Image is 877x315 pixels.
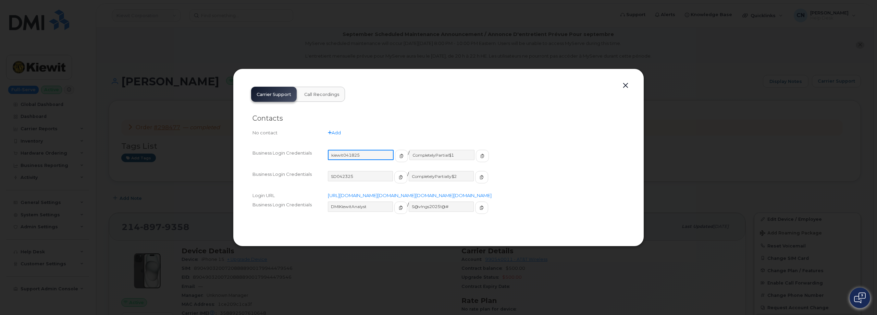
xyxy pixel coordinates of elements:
div: / [328,150,625,168]
a: [URL][DOMAIN_NAME][DOMAIN_NAME][DOMAIN_NAME][DOMAIN_NAME] [328,193,492,198]
span: Call Recordings [304,92,339,97]
div: Business Login Credentials [252,150,328,168]
div: Business Login Credentials [252,171,328,190]
div: Login URL [252,192,328,199]
button: copy to clipboard [475,171,488,183]
div: / [328,202,625,220]
button: copy to clipboard [476,150,489,162]
div: Business Login Credentials [252,202,328,220]
button: copy to clipboard [394,202,407,214]
button: copy to clipboard [475,202,488,214]
button: copy to clipboard [394,171,407,183]
button: copy to clipboard [395,150,408,162]
div: / [328,171,625,190]
div: No contact [252,130,328,136]
a: Add [328,130,341,135]
h2: Contacts [252,114,625,123]
img: Open chat [854,292,866,303]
